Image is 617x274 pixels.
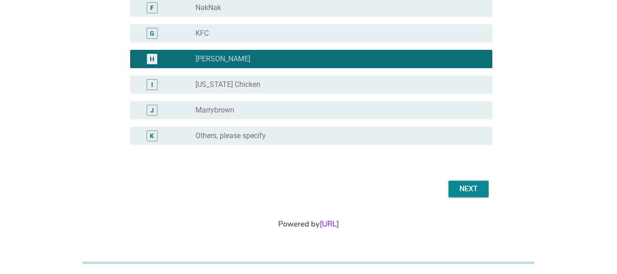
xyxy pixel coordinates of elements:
div: Next [456,183,481,194]
label: NakNak [195,3,221,12]
div: F [150,3,154,12]
a: [URL] [320,219,339,229]
div: Powered by [11,218,606,230]
label: Marrybrown [195,106,234,115]
label: KFC [195,29,209,38]
label: [PERSON_NAME] [195,54,250,64]
div: H [150,54,154,64]
div: I [151,80,153,89]
label: Others, please specify [195,131,266,140]
div: G [150,28,154,38]
div: J [150,105,154,115]
button: Next [448,181,489,197]
label: [US_STATE] Chicken [195,80,260,89]
div: K [150,131,154,140]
